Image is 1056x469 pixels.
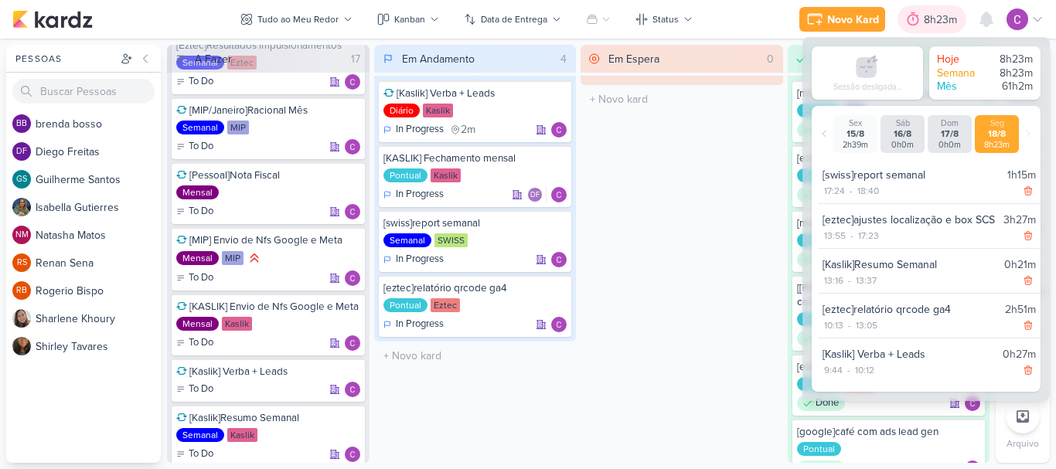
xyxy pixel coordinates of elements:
[797,168,841,182] div: Pontual
[189,335,213,351] p: To Do
[761,51,780,67] div: 0
[15,231,29,240] p: NM
[383,151,567,165] div: [KASLIK] Fechamento mensal
[823,274,845,287] div: 13:16
[551,187,567,202] img: Carlos Lima
[797,216,981,230] div: [mip/janeiro]lead ads
[931,128,969,140] div: 17/8
[383,317,444,332] div: In Progress
[345,335,360,351] div: Responsável: Carlos Lima
[12,253,31,272] div: Renan Sena
[195,51,232,67] div: A Fazer
[12,10,93,29] img: kardz.app
[12,114,31,133] div: brenda bosso
[823,229,847,243] div: 13:55
[978,140,1016,150] div: 8h23m
[530,192,540,199] p: DF
[12,309,31,328] img: Sharlene Khoury
[823,184,847,198] div: 17:24
[845,274,854,287] div: -
[222,251,244,265] div: MIP
[1005,301,1036,318] div: 2h51m
[844,363,853,377] div: -
[797,252,845,267] div: Done
[176,251,219,265] div: Mensal
[176,447,213,462] div: To Do
[551,317,567,332] div: Responsável: Carlos Lima
[884,140,921,150] div: 0h0m
[16,175,27,184] p: GS
[383,104,420,117] div: Diário
[823,167,1001,183] div: [swiss]report semanal
[345,270,360,286] img: Carlos Lima
[431,298,460,312] div: Eztec
[978,128,1016,140] div: 18/8
[345,447,360,462] div: Responsável: Carlos Lima
[12,281,31,300] div: Rogerio Bispo
[176,411,360,425] div: [Kaslik]Resumo Semanal
[12,226,31,244] div: Natasha Matos
[797,151,981,165] div: [eztec]qrcode + link tagueado
[797,425,981,439] div: [google]café com ads lead gen
[931,140,969,150] div: 0h0m
[797,104,841,117] div: Pontual
[797,312,841,326] div: Pontual
[461,124,475,135] span: 2m
[823,318,845,332] div: 10:13
[965,396,980,411] div: Responsável: Carlos Lima
[937,66,983,80] div: Semana
[36,199,161,216] div: I s a b e l l a G u t i e r r e s
[608,51,659,67] div: Em Espera
[345,382,360,397] div: Responsável: Carlos Lima
[823,346,996,362] div: [Kaslik] Verba + Leads
[797,187,845,202] div: Done
[797,360,981,374] div: [eztec]qrcode
[551,187,567,202] div: Responsável: Carlos Lima
[383,187,444,202] div: In Progress
[36,227,161,243] div: N a t a s h a M a t o s
[797,396,845,411] div: Done
[847,229,857,243] div: -
[12,337,31,355] img: Shirley Tavares
[176,104,360,117] div: [MIP/Janeiro]Racional Mês
[16,120,27,128] p: bb
[799,7,885,32] button: Novo Kard
[377,345,574,367] input: + Novo kard
[383,216,567,230] div: [swiss]report semanal
[345,51,366,67] div: 17
[823,301,999,318] div: [eztec]relatório qrcode ga4
[176,121,224,134] div: Semanal
[551,122,567,138] img: Carlos Lima
[924,12,962,28] div: 8h23m
[551,317,567,332] img: Carlos Lima
[36,338,161,355] div: S h i r l e y T a v a r e s
[36,172,161,188] div: G u i l h e r m e S a n t o s
[36,283,161,299] div: R o g e r i o B i s p o
[36,311,161,327] div: S h a r l e n e K h o u r y
[854,274,878,287] div: 13:37
[247,250,262,266] div: Prioridade Alta
[965,396,980,411] img: Carlos Lima
[345,335,360,351] img: Carlos Lima
[189,139,213,155] p: To Do
[450,122,475,138] div: último check-in há 2 meses
[383,168,428,182] div: Pontual
[227,428,257,442] div: Kaslik
[17,259,27,267] p: RS
[396,187,444,202] p: In Progress
[1003,212,1036,228] div: 3h27m
[931,118,969,128] div: Dom
[383,252,444,267] div: In Progress
[189,74,213,90] p: To Do
[36,255,161,271] div: R e n a n S e n a
[986,53,1033,66] div: 8h23m
[176,233,360,247] div: [MIP] Envio de Nfs Google e Meta
[554,51,573,67] div: 4
[1007,8,1028,30] img: Carlos Lima
[836,118,874,128] div: Sex
[176,185,219,199] div: Mensal
[383,298,428,312] div: Pontual
[853,363,876,377] div: 10:12
[857,229,881,243] div: 17:23
[551,252,567,267] img: Carlos Lima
